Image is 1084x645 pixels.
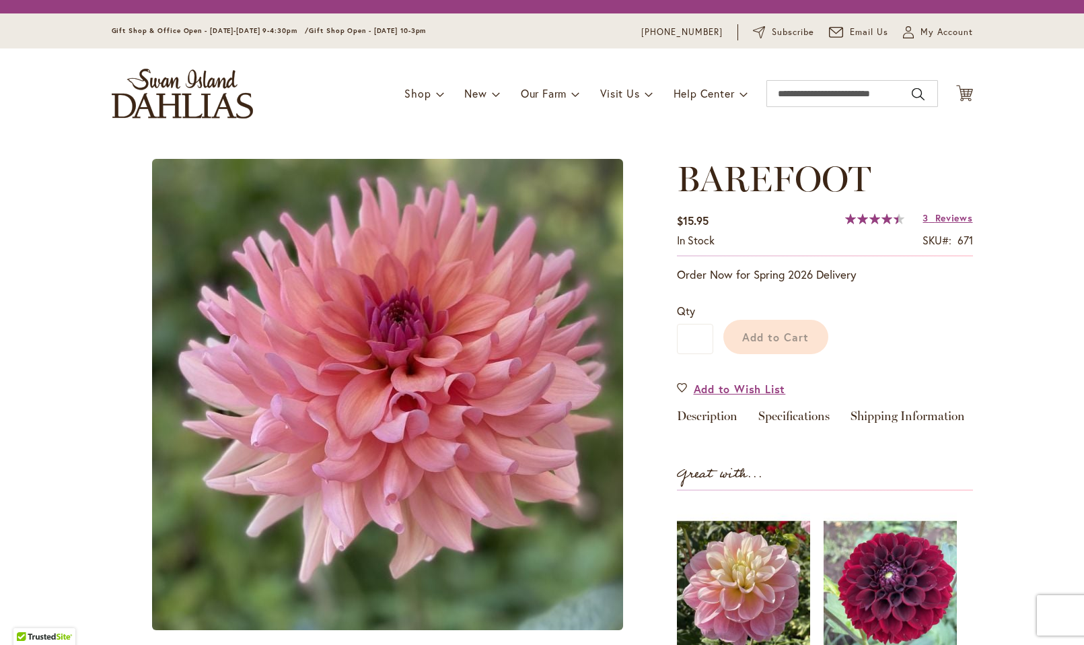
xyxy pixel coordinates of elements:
[677,463,763,485] strong: Great with...
[404,86,431,100] span: Shop
[753,26,814,39] a: Subscribe
[935,211,973,224] span: Reviews
[112,26,310,35] span: Gift Shop & Office Open - [DATE]-[DATE] 9-4:30pm /
[677,304,695,318] span: Qty
[677,233,715,247] span: In stock
[772,26,814,39] span: Subscribe
[677,410,973,430] div: Detailed Product Info
[694,381,786,397] span: Add to Wish List
[923,211,929,224] span: 3
[829,26,888,39] a: Email Us
[677,213,709,228] span: $15.95
[677,381,786,397] a: Add to Wish List
[758,410,830,430] a: Specifications
[920,26,973,39] span: My Account
[851,410,965,430] a: Shipping Information
[112,69,253,118] a: store logo
[521,86,567,100] span: Our Farm
[677,233,715,248] div: Availability
[677,158,871,200] span: BAREFOOT
[309,26,426,35] span: Gift Shop Open - [DATE] 10-3pm
[923,211,972,224] a: 3 Reviews
[957,233,973,248] div: 671
[677,410,737,430] a: Description
[923,233,951,247] strong: SKU
[152,159,623,630] img: main product photo
[464,86,486,100] span: New
[845,213,904,224] div: 89%
[912,83,924,105] button: Search
[903,26,973,39] button: My Account
[674,86,735,100] span: Help Center
[677,267,973,283] p: Order Now for Spring 2026 Delivery
[850,26,888,39] span: Email Us
[641,26,723,39] a: [PHONE_NUMBER]
[600,86,639,100] span: Visit Us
